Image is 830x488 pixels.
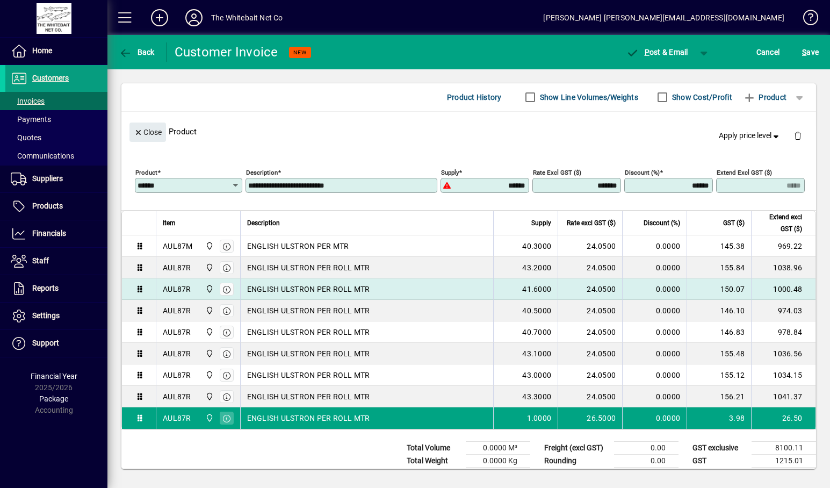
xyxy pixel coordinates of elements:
td: Total Volume [401,442,466,455]
td: 978.84 [751,321,815,343]
a: Payments [5,110,107,128]
button: Delete [785,123,811,148]
span: Invoices [11,97,45,105]
td: 0.00 [614,455,679,468]
div: 24.0500 [565,262,616,273]
span: Settings [32,311,60,320]
td: 974.03 [751,300,815,321]
span: Rate excl GST ($) [567,217,616,229]
button: Close [129,123,166,142]
span: Customers [32,74,69,82]
button: Apply price level [714,126,785,146]
td: 150.07 [687,278,751,300]
td: 0.00 [614,442,679,455]
td: 146.83 [687,321,751,343]
span: ENGLISH ULSTRON PER ROLL MTR [247,391,370,402]
a: Support [5,330,107,357]
td: 0.0000 [622,407,687,429]
span: P [645,48,649,56]
td: 0.0000 [622,300,687,321]
span: GST ($) [723,217,745,229]
div: AUL87M [163,241,193,252]
span: ENGLISH ULSTRON PER ROLL MTR [247,262,370,273]
span: Financial Year [31,372,77,381]
mat-label: Product [135,169,157,176]
td: 155.48 [687,343,751,364]
div: The Whitebait Net Co [211,9,283,26]
div: Product [121,112,816,151]
div: AUL87R [163,305,191,316]
span: Supply [531,217,551,229]
div: AUL87R [163,327,191,338]
span: 43.2000 [522,262,551,273]
td: 0.0000 [622,386,687,407]
div: AUL87R [163,391,191,402]
span: ENGLISH ULSTRON PER ROLL MTR [247,413,370,424]
span: ENGLISH ULSTRON PER ROLL MTR [247,305,370,316]
div: 24.0500 [565,284,616,295]
button: Add [142,8,177,27]
span: 40.3000 [522,241,551,252]
span: Rangiora [203,283,215,295]
label: Show Line Volumes/Weights [538,92,638,103]
td: Rounding [539,455,614,468]
a: Reports [5,275,107,302]
span: Rangiora [203,240,215,252]
span: Payments [11,115,51,124]
span: NEW [293,49,307,56]
div: AUL87R [163,348,191,359]
span: Cancel [756,44,780,61]
td: 155.84 [687,257,751,278]
div: 24.0500 [565,370,616,381]
div: 24.0500 [565,327,616,338]
span: Description [247,217,280,229]
span: Rangiora [203,262,215,274]
td: 145.38 [687,235,751,257]
app-page-header-button: Delete [785,131,811,140]
div: 24.0500 [565,391,616,402]
td: 26.50 [751,407,815,429]
a: Home [5,38,107,64]
a: Communications [5,147,107,165]
span: ave [802,44,819,61]
span: 40.5000 [522,305,551,316]
td: Total Weight [401,455,466,468]
span: Rangiora [203,326,215,338]
label: Show Cost/Profit [670,92,732,103]
mat-label: Description [246,169,278,176]
span: Suppliers [32,174,63,183]
span: Support [32,339,59,347]
td: 969.22 [751,235,815,257]
span: Rangiora [203,412,215,424]
span: 40.7000 [522,327,551,338]
mat-label: Rate excl GST ($) [533,169,581,176]
a: Financials [5,220,107,247]
span: Discount (%) [644,217,680,229]
button: Save [799,42,821,62]
mat-label: Discount (%) [625,169,660,176]
td: 0.0000 M³ [466,442,530,455]
td: 155.12 [687,364,751,386]
td: 0.0000 [622,235,687,257]
div: Customer Invoice [175,44,278,61]
a: Products [5,193,107,220]
td: GST exclusive [687,442,752,455]
span: Communications [11,152,74,160]
span: Rangiora [203,348,215,360]
button: Post & Email [620,42,694,62]
td: 9315.12 [752,468,816,481]
td: 0.0000 Kg [466,455,530,468]
a: Settings [5,303,107,329]
span: ENGLISH ULSTRON PER MTR [247,241,349,252]
button: Product [738,88,792,107]
td: 146.10 [687,300,751,321]
div: AUL87R [163,413,191,424]
span: Product [743,89,786,106]
span: Financials [32,229,66,238]
span: ENGLISH ULSTRON PER ROLL MTR [247,370,370,381]
div: 24.0500 [565,241,616,252]
div: 26.5000 [565,413,616,424]
app-page-header-button: Back [107,42,167,62]
td: 8100.11 [752,442,816,455]
span: Item [163,217,176,229]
